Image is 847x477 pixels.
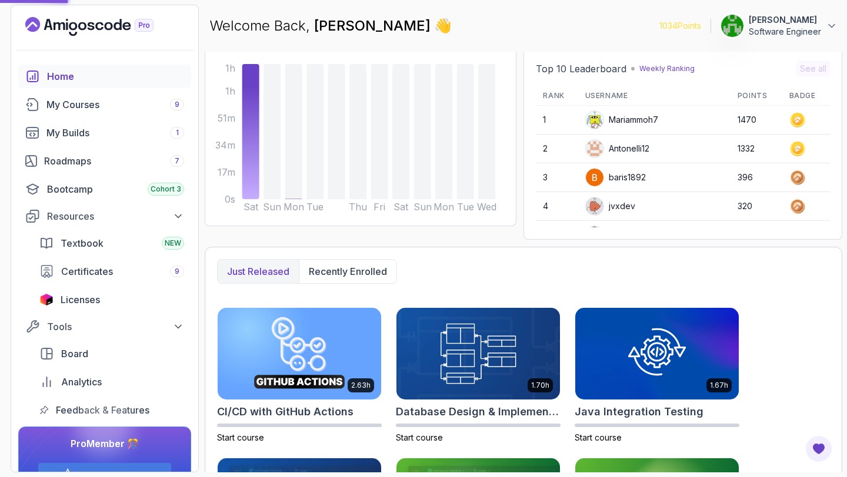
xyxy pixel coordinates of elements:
a: board [32,342,191,365]
p: Software Engineer [749,26,821,38]
td: 3 [536,163,578,192]
td: 1332 [731,135,782,163]
tspan: Mon [433,201,454,213]
img: user profile image [586,140,603,157]
tspan: Sat [394,201,409,213]
th: Username [578,86,731,106]
img: default monster avatar [586,226,603,244]
img: default monster avatar [586,197,603,215]
span: 9 [175,267,179,276]
span: Certificates [61,264,113,278]
tspan: 1h [225,85,235,97]
span: 9 [175,100,179,109]
a: roadmaps [18,149,191,173]
tspan: Sun [263,201,281,213]
td: 1 [536,106,578,135]
a: certificates [32,260,191,283]
div: Roadmaps [44,154,184,168]
span: 7 [175,156,179,166]
img: default monster avatar [586,111,603,129]
span: Board [61,347,88,361]
p: Recently enrolled [309,264,387,278]
tspan: Thu [349,201,367,213]
div: Home [47,69,184,83]
div: My Builds [46,126,184,140]
button: Recently enrolled [299,260,396,283]
h2: CI/CD with GitHub Actions [217,404,354,420]
button: Open Feedback Button [805,435,833,463]
img: Database Design & Implementation card [396,308,560,399]
th: Points [731,86,782,106]
tspan: 0s [225,193,235,205]
p: 1.67h [710,381,728,390]
img: jetbrains icon [39,294,54,305]
span: [PERSON_NAME] [314,17,434,34]
h2: Database Design & Implementation [396,404,561,420]
button: Resources [18,206,191,227]
tspan: 34m [215,139,235,151]
div: Bootcamp [47,182,184,196]
a: analytics [32,370,191,394]
img: Java Integration Testing card [575,308,739,399]
div: Tools [47,320,184,334]
span: Analytics [61,375,102,389]
tspan: Wed [477,201,496,213]
a: feedback [32,398,191,422]
div: My Courses [46,98,184,112]
td: 4 [536,192,578,221]
tspan: Tue [306,201,324,213]
tspan: 1h [225,62,235,74]
span: Start course [396,432,443,442]
tspan: 17m [218,166,235,178]
a: Java Integration Testing card1.67hJava Integration TestingStart course [575,307,739,444]
span: Start course [217,432,264,442]
p: 1034 Points [659,20,701,32]
a: courses [18,93,191,116]
span: 1 [176,128,179,137]
p: 2.63h [351,381,371,390]
button: user profile image[PERSON_NAME]Software Engineer [721,14,838,38]
a: home [18,65,191,88]
span: Licenses [61,293,100,307]
div: jvxdev [585,197,635,216]
a: Landing page [25,17,181,36]
p: Just released [227,264,289,278]
tspan: Mon [284,201,304,213]
a: licenses [32,288,191,311]
div: jesmq7 [585,226,637,244]
img: user profile image [721,15,743,37]
a: bootcamp [18,177,191,201]
tspan: Fri [374,201,385,213]
img: CI/CD with GitHub Actions card [218,308,381,399]
span: Cohort 3 [151,184,181,194]
a: textbook [32,231,191,255]
span: Textbook [61,236,104,250]
tspan: Tue [457,201,474,213]
td: 234 [731,221,782,250]
div: Mariammoh7 [585,110,658,129]
h2: Top 10 Leaderboard [536,62,626,76]
p: 1.70h [531,381,549,390]
span: Feedback & Features [56,403,149,417]
tspan: Sun [414,201,432,213]
button: See all [796,61,830,77]
td: 1470 [731,106,782,135]
tspan: Sat [244,201,259,213]
a: CI/CD with GitHub Actions card2.63hCI/CD with GitHub ActionsStart course [217,307,382,444]
td: 2 [536,135,578,163]
button: Tools [18,316,191,337]
div: Resources [47,209,184,223]
button: Just released [218,260,299,283]
p: Weekly Ranking [639,64,695,73]
tspan: 51m [218,112,235,124]
th: Rank [536,86,578,106]
td: 5 [536,221,578,250]
a: builds [18,121,191,145]
td: 396 [731,163,782,192]
p: Welcome Back, [209,16,452,35]
td: 320 [731,192,782,221]
img: user profile image [586,169,603,186]
a: Database Design & Implementation card1.70hDatabase Design & ImplementationStart course [396,307,561,444]
p: [PERSON_NAME] [749,14,821,26]
span: 👋 [432,14,456,38]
